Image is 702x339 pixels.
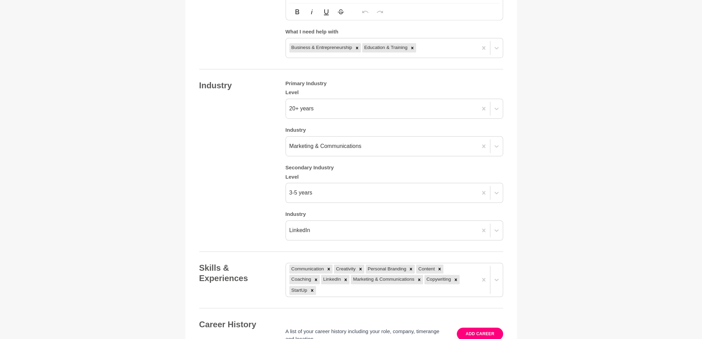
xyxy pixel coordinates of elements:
[286,164,503,171] h5: Secondary Industry
[366,265,407,273] div: Personal Branding
[289,43,353,52] div: Business & Entrepreneurship
[424,275,452,284] div: Copywriting
[289,275,312,284] div: Coaching
[289,286,308,295] div: StartUp
[286,211,503,218] h5: Industry
[289,265,325,273] div: Communication
[305,5,318,19] button: Italic (Ctrl+I)
[199,319,272,330] h4: Career History
[291,5,304,19] button: Bold (Ctrl+B)
[373,5,386,19] button: Redo (Ctrl+Shift+Z)
[289,189,312,197] div: 3-5 years
[320,5,333,19] button: Underline (Ctrl+U)
[289,142,362,150] div: Marketing & Communications
[362,43,408,52] div: Education & Training
[286,174,503,180] h5: Level
[289,104,314,113] div: 20+ years
[321,275,342,284] div: LinkedIn
[416,265,436,273] div: Content
[289,226,310,235] div: LinkedIn
[334,5,347,19] button: Strikethrough (Ctrl+S)
[351,275,415,284] div: Marketing & Communications
[286,127,503,133] h5: Industry
[286,80,503,87] h5: Primary Industry
[199,263,272,283] h4: Skills & Experiences
[286,89,503,96] h5: Level
[286,29,503,35] h5: What I need help with
[359,5,372,19] button: Undo (Ctrl+Z)
[199,80,272,91] h4: Industry
[334,265,357,273] div: Creativity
